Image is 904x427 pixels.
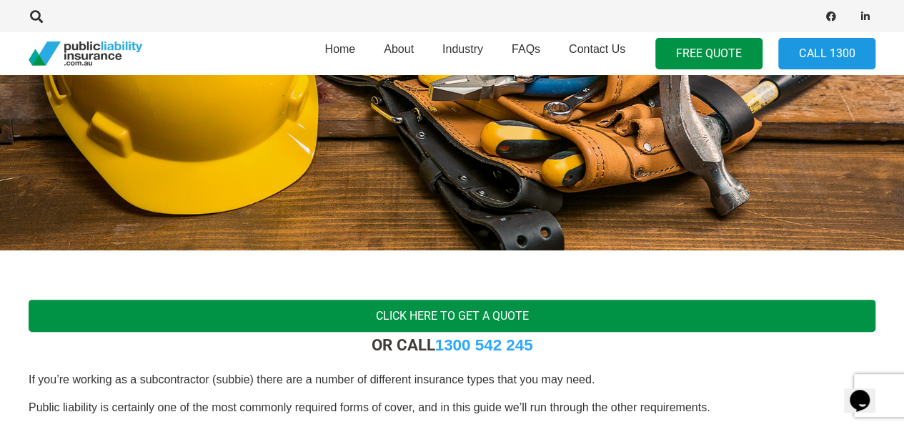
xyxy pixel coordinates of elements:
a: Contact Us [555,28,640,79]
iframe: chat widget [844,370,890,413]
a: Search [22,10,51,23]
a: Call 1300 [778,38,875,70]
a: FAQs [497,28,555,79]
span: About [384,43,414,55]
span: Home [324,43,355,55]
span: Industry [442,43,483,55]
a: About [369,28,428,79]
a: Industry [428,28,497,79]
p: Public liability is certainly one of the most commonly required forms of cover, and in this guide... [29,400,875,416]
a: Click here to get a quote [29,300,875,332]
a: Facebook [821,6,841,26]
a: Home [310,28,369,79]
p: If you’re working as a subcontractor (subbie) there are a number of different insurance types tha... [29,372,875,388]
a: pli_logotransparent [29,41,142,67]
a: 1300 542 245 [435,336,533,354]
a: LinkedIn [855,6,875,26]
strong: OR CALL [372,335,533,354]
a: FREE QUOTE [655,38,763,70]
span: FAQs [512,43,540,55]
span: Contact Us [569,43,625,55]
